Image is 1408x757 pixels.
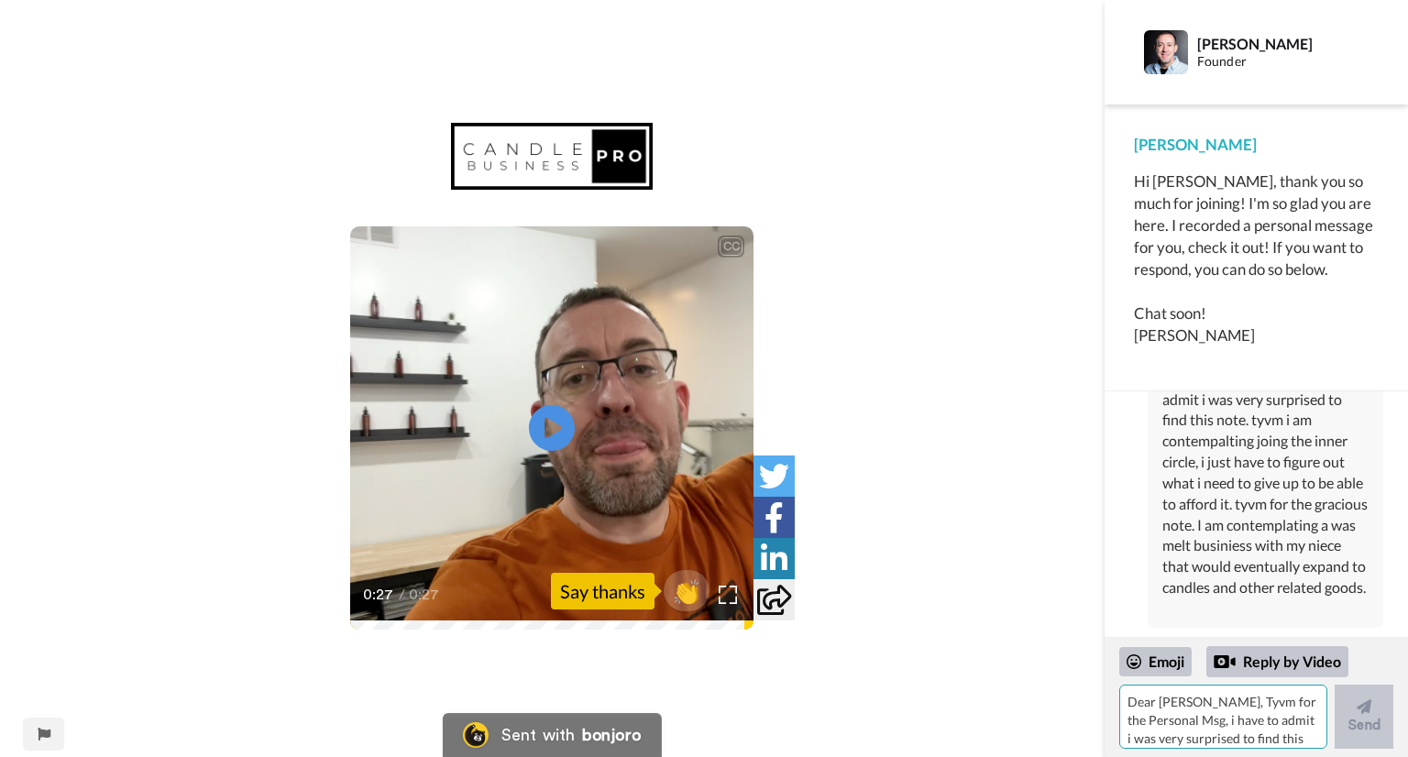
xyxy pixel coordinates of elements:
div: Reply by Video [1206,646,1348,677]
div: bonjoro [582,727,641,743]
div: Sent with [501,727,575,743]
a: Bonjoro LogoSent withbonjoro [443,713,661,757]
span: 0:27 [409,584,441,606]
div: Emoji [1119,647,1192,676]
img: 9aefe4cc-4b29-4801-a19d-251c59b91866 [451,123,653,190]
div: [PERSON_NAME] [1134,134,1379,156]
div: [PERSON_NAME] [1197,35,1358,52]
span: 0:27 [363,584,395,606]
div: Hi [PERSON_NAME], thank you so much for joining! I'm so glad you are here. I recorded a personal ... [1134,170,1379,346]
div: Founder [1197,54,1358,70]
span: / [399,584,405,606]
div: Dear [PERSON_NAME], Tyvm for the Personal Msg, i have to admit i was very surprised to find this ... [1162,347,1369,598]
img: Bonjoro Logo [463,722,489,748]
button: 👏 [664,570,709,611]
span: 👏 [664,576,709,606]
div: Reply by Video [1214,651,1236,673]
img: Full screen [719,586,737,604]
img: Profile Image [1144,30,1188,74]
div: Say thanks [551,573,654,609]
button: Send [1335,685,1393,749]
div: CC [720,237,742,256]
